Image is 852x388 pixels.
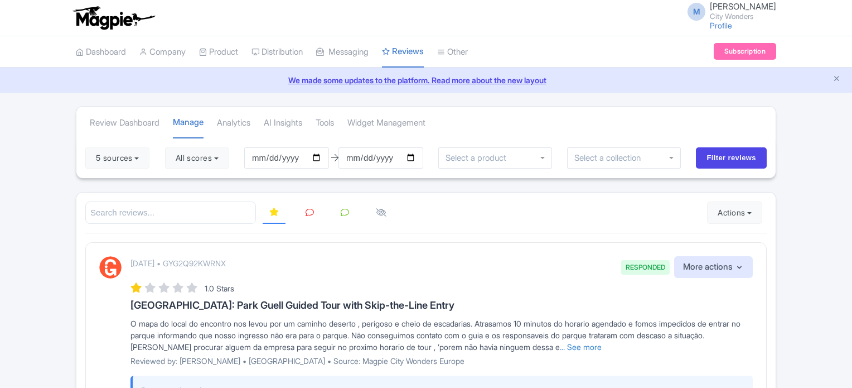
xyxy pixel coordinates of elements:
img: GetYourGuide Logo [99,256,122,279]
p: [DATE] • GYG2Q92KWRNX [130,257,226,269]
span: M [688,3,705,21]
button: Actions [707,202,762,224]
span: RESPONDED [621,260,670,275]
button: All scores [165,147,229,169]
a: Messaging [316,37,369,68]
a: We made some updates to the platform. Read more about the new layout [7,74,845,86]
a: Other [437,37,468,68]
input: Select a product [446,153,512,163]
a: Dashboard [76,37,126,68]
a: Product [199,37,238,68]
small: City Wonders [710,13,776,20]
a: Widget Management [347,108,425,138]
a: Distribution [251,37,303,68]
div: O mapa do local do encontro nos levou por um caminho deserto , perigoso e cheio de escadarias. At... [130,318,753,353]
a: Manage [173,107,204,139]
a: AI Insights [264,108,302,138]
a: M [PERSON_NAME] City Wonders [681,2,776,20]
h3: [GEOGRAPHIC_DATA]: Park Guell Guided Tour with Skip-the-Line Entry [130,300,753,311]
button: Close announcement [832,73,841,86]
button: More actions [674,256,753,278]
input: Select a collection [574,153,648,163]
button: 5 sources [85,147,149,169]
a: Analytics [217,108,250,138]
span: 1.0 Stars [205,284,234,293]
a: Tools [316,108,334,138]
a: Review Dashboard [90,108,159,138]
p: Reviewed by: [PERSON_NAME] • [GEOGRAPHIC_DATA] • Source: Magpie City Wonders Europe [130,355,753,367]
span: [PERSON_NAME] [710,1,776,12]
input: Filter reviews [696,147,767,169]
a: ... See more [560,342,602,352]
a: Company [139,37,186,68]
a: Reviews [382,36,424,68]
input: Search reviews... [85,202,256,224]
a: Profile [710,21,732,30]
img: logo-ab69f6fb50320c5b225c76a69d11143b.png [70,6,157,30]
a: Subscription [714,43,776,60]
